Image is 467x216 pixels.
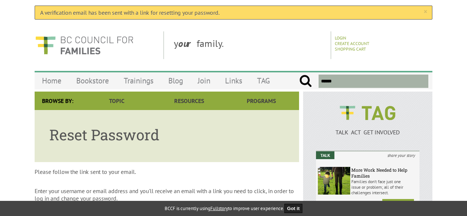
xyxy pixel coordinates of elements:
em: Talk [316,151,334,159]
strong: our [178,37,197,49]
p: Families don’t face just one issue or problem; all of their challenges intersect. [351,179,418,195]
i: share your story [383,151,419,159]
a: TAG [250,72,277,89]
a: Trainings [116,72,161,89]
p: Please follow the link sent to your email. [35,168,299,175]
a: Home [35,72,69,89]
a: Bookstore [69,72,116,89]
a: Topic [81,92,153,110]
a: Links [218,72,250,89]
div: Browse By: [35,92,81,110]
a: Resources [153,92,225,110]
div: y family. [168,31,331,59]
div: A verification email has been sent with a link for resetting your password. [35,6,432,20]
a: Fullstory [210,205,228,212]
h1: Reset Password [49,125,284,144]
a: Shopping Cart [335,46,366,52]
a: TALK ACT GET INVOLVED [316,121,419,136]
a: × [424,8,427,16]
a: more [382,199,414,209]
p: TALK ACT GET INVOLVED [316,128,419,136]
img: BC Council for FAMILIES [35,31,134,59]
a: Blog [161,72,190,89]
button: Got it [284,204,303,213]
a: Create Account [335,41,369,46]
p: Enter your username or email address and you'll receive an email with a link you need to click, i... [35,187,299,202]
a: Programs [225,92,298,110]
h6: More Work Needed to Help Families [351,167,418,179]
a: Join [190,72,218,89]
a: Login [335,35,346,41]
input: Submit [299,75,312,88]
img: BCCF's TAG Logo [334,99,401,127]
